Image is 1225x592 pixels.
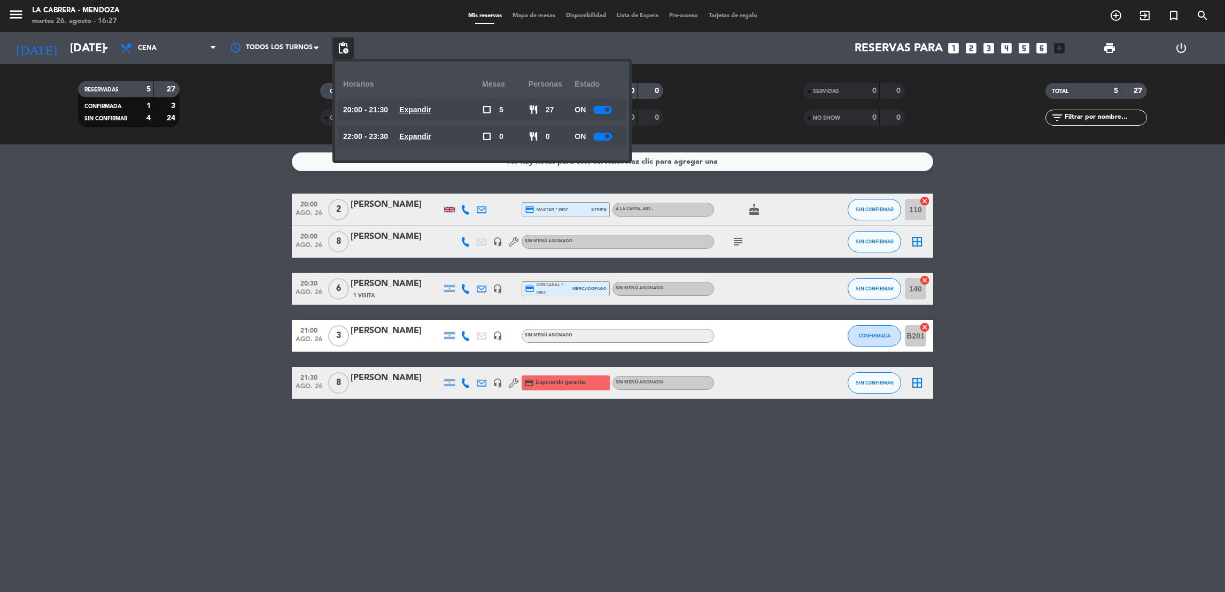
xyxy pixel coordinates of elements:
span: Pre-acceso [664,13,703,19]
span: Sin menú asignado [616,380,663,385]
i: cake [748,203,761,216]
strong: 0 [896,114,903,121]
span: 8 [328,231,349,252]
span: , ARS - [640,207,653,211]
span: print [1103,42,1116,55]
span: 22:00 - 23:30 [343,130,388,143]
i: power_settings_new [1175,42,1188,55]
div: [PERSON_NAME] [351,230,441,244]
i: add_circle_outline [1110,9,1122,22]
div: LOG OUT [1145,32,1217,64]
i: looks_4 [999,41,1013,55]
button: SIN CONFIRMAR [848,278,901,299]
strong: 27 [167,86,177,93]
i: turned_in_not [1167,9,1180,22]
strong: 0 [896,87,903,95]
div: [PERSON_NAME] [351,371,441,385]
i: looks_one [947,41,960,55]
span: 5 [499,104,503,116]
span: SERVIDAS [813,89,839,94]
span: 20:00 [296,229,322,242]
strong: 5 [146,86,151,93]
span: CONFIRMADA [859,333,890,339]
span: RESERVADAS [84,87,119,93]
button: SIN CONFIRMAR [848,372,901,394]
span: check_box_outline_blank [482,105,492,114]
strong: 24 [167,114,177,122]
i: headset_mic [493,237,502,247]
span: CANCELADA [330,116,363,121]
span: SIN CONFIRMAR [856,239,894,244]
i: cancel [919,275,930,286]
span: Cena [138,44,157,52]
span: 0 [499,130,503,143]
strong: 0 [655,114,661,121]
strong: 3 [171,102,177,110]
div: Mesas [482,70,529,99]
span: Disponibilidad [561,13,611,19]
span: ago. 26 [296,210,322,222]
button: SIN CONFIRMAR [848,199,901,220]
span: SIN CONFIRMAR [856,380,894,386]
i: credit_card [525,205,534,214]
i: add_box [1052,41,1066,55]
span: SIN CONFIRMAR [856,206,894,212]
i: [DATE] [8,36,65,60]
span: NO SHOW [813,116,840,121]
i: looks_6 [1035,41,1049,55]
span: 0 [546,130,550,143]
i: search [1196,9,1209,22]
span: Mis reservas [463,13,507,19]
u: Expandir [399,105,431,114]
input: Filtrar por nombre... [1064,112,1146,124]
i: border_all [911,376,924,389]
span: CONFIRMADA [84,104,121,109]
i: credit_card [525,284,534,294]
div: [PERSON_NAME] [351,198,441,212]
i: filter_list [1051,111,1064,124]
span: Esperando garantía [536,378,586,387]
span: pending_actions [337,42,350,55]
u: Expandir [399,132,431,141]
div: Estado [575,70,621,99]
i: exit_to_app [1138,9,1151,22]
div: LA CABRERA - MENDOZA [32,5,120,16]
span: ON [575,104,586,116]
span: ON [575,130,586,143]
button: CONFIRMADA [848,325,901,347]
strong: 1 [146,102,151,110]
i: subject [732,235,745,248]
span: 3 [328,325,349,347]
span: mercadopago [572,285,607,292]
span: restaurant [529,105,538,114]
span: 20:30 [296,276,322,289]
span: SIN CONFIRMAR [84,116,127,121]
div: [PERSON_NAME] [351,277,441,291]
strong: 0 [655,87,661,95]
span: 27 [546,104,554,116]
i: border_all [911,235,924,248]
span: 1 Visita [353,291,375,300]
span: Reservas para [855,42,943,55]
span: master * 9657 [525,205,568,214]
i: cancel [919,322,930,333]
i: menu [8,6,24,22]
div: [PERSON_NAME] [351,324,441,338]
span: ago. 26 [296,242,322,254]
span: restaurant [529,132,538,141]
span: CHECK INS [330,89,359,94]
span: 2 [328,199,349,220]
i: looks_3 [982,41,996,55]
span: Tarjetas de regalo [703,13,763,19]
button: menu [8,6,24,26]
span: ago. 26 [296,383,322,395]
span: debcabal * 0867 [525,281,572,295]
span: Sin menú asignado [616,286,663,290]
span: ago. 26 [296,336,322,348]
span: 20:00 - 21:30 [343,104,388,116]
strong: 0 [630,114,634,121]
span: Mapa de mesas [507,13,561,19]
i: headset_mic [493,378,502,388]
div: martes 26. agosto - 16:27 [32,16,120,27]
strong: 4 [146,114,151,122]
